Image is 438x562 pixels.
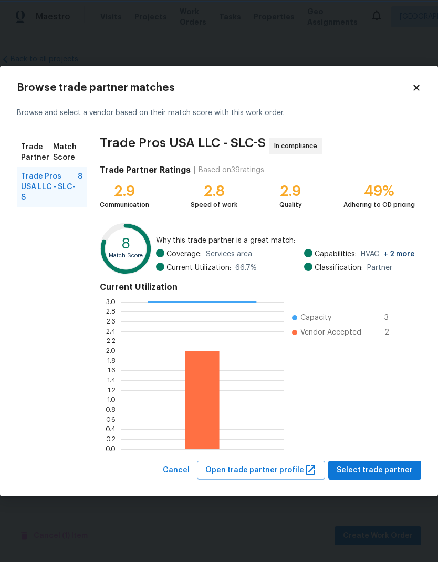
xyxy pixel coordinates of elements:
[166,249,202,259] span: Coverage:
[343,186,415,196] div: 49%
[199,165,264,175] div: Based on 39 ratings
[159,461,194,480] button: Cancel
[78,171,82,203] span: 8
[53,142,82,163] span: Match Score
[106,348,116,354] text: 2.0
[100,165,191,175] h4: Trade Partner Ratings
[163,464,190,477] span: Cancel
[107,397,116,403] text: 1.0
[279,200,302,210] div: Quality
[17,95,421,131] div: Browse and select a vendor based on their match score with this work order.
[108,367,116,373] text: 1.6
[108,387,116,393] text: 1.2
[383,251,415,258] span: + 2 more
[328,461,421,480] button: Select trade partner
[106,308,116,315] text: 2.8
[279,186,302,196] div: 2.9
[343,200,415,210] div: Adhering to OD pricing
[206,249,252,259] span: Services area
[315,249,357,259] span: Capabilities:
[106,328,116,334] text: 2.4
[107,357,116,363] text: 1.8
[300,313,331,323] span: Capacity
[235,263,257,273] span: 66.7 %
[107,338,116,344] text: 2.2
[191,186,237,196] div: 2.8
[337,464,413,477] span: Select trade partner
[106,298,116,305] text: 3.0
[361,249,415,259] span: HVAC
[109,253,143,258] text: Match Score
[100,186,149,196] div: 2.9
[191,165,199,175] div: |
[106,445,116,452] text: 0.0
[205,464,317,477] span: Open trade partner profile
[106,436,116,442] text: 0.2
[156,235,415,246] span: Why this trade partner is a great match:
[100,200,149,210] div: Communication
[300,327,361,338] span: Vendor Accepted
[197,461,325,480] button: Open trade partner profile
[384,327,401,338] span: 2
[166,263,231,273] span: Current Utilization:
[17,82,412,93] h2: Browse trade partner matches
[121,237,130,251] text: 8
[191,200,237,210] div: Speed of work
[107,377,116,383] text: 1.4
[106,416,116,422] text: 0.6
[21,142,53,163] span: Trade Partner
[106,426,116,432] text: 0.4
[384,313,401,323] span: 3
[367,263,392,273] span: Partner
[21,171,78,203] span: Trade Pros USA LLC - SLC-S
[106,407,116,413] text: 0.8
[274,141,321,151] span: In compliance
[315,263,363,273] span: Classification:
[100,282,415,293] h4: Current Utilization
[107,318,116,325] text: 2.6
[100,138,266,154] span: Trade Pros USA LLC - SLC-S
